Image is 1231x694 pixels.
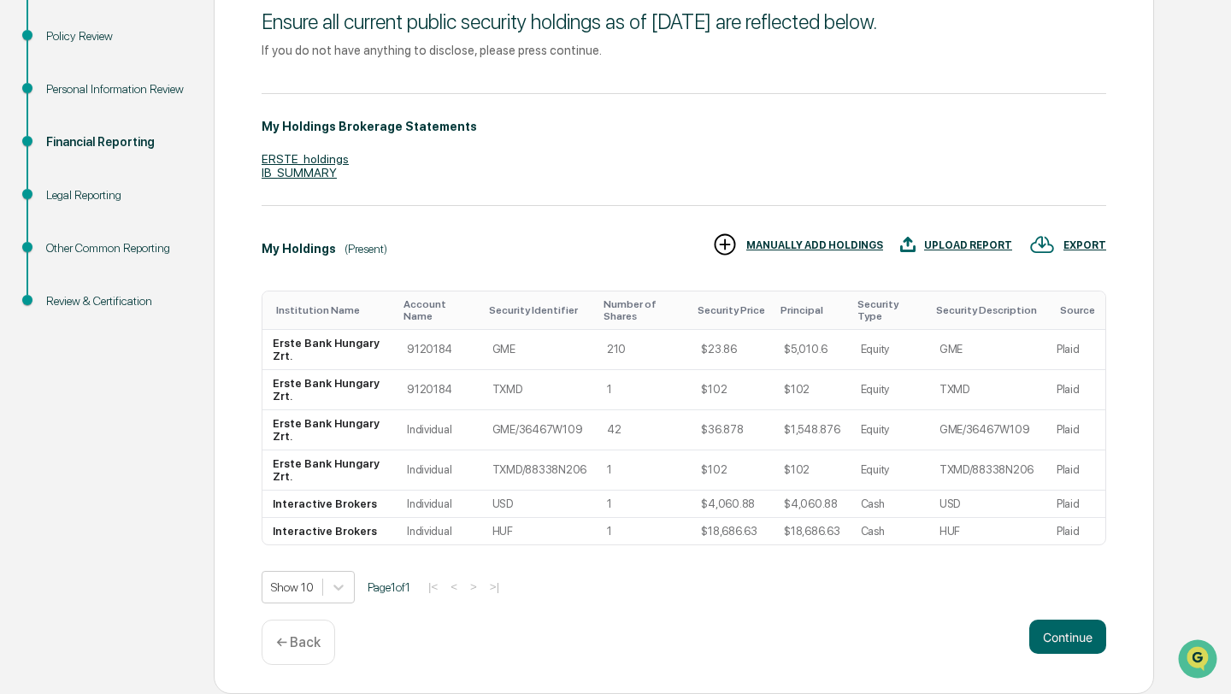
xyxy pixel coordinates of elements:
[780,304,843,316] div: Toggle SortBy
[1046,330,1105,370] td: Plaid
[262,410,397,450] td: Erste Bank Hungary Zrt.
[423,579,443,594] button: |<
[1046,491,1105,518] td: Plaid
[597,518,691,544] td: 1
[34,248,108,265] span: Data Lookup
[397,450,482,491] td: Individual
[691,450,774,491] td: $102
[746,239,883,251] div: MANUALLY ADD HOLDINGS
[851,518,929,544] td: Cash
[262,43,1106,57] div: If you do not have anything to disclose, please press continue.
[929,450,1046,491] td: TXMD/88338N206
[397,330,482,370] td: 9120184
[691,370,774,410] td: $102
[17,36,311,63] p: How can we help?
[17,217,31,231] div: 🖐️
[403,298,475,322] div: Toggle SortBy
[774,518,850,544] td: $18,686.63
[46,292,186,310] div: Review & Certification
[1060,304,1098,316] div: Toggle SortBy
[691,491,774,518] td: $4,060.88
[851,410,929,450] td: Equity
[929,330,1046,370] td: GME
[117,209,219,239] a: 🗄️Attestations
[1046,518,1105,544] td: Plaid
[698,304,767,316] div: Toggle SortBy
[929,410,1046,450] td: GME/36467W109
[482,330,597,370] td: GME
[597,450,691,491] td: 1
[46,239,186,257] div: Other Common Reporting
[46,80,186,98] div: Personal Information Review
[1029,232,1055,257] img: EXPORT
[597,370,691,410] td: 1
[482,491,597,518] td: USD
[857,298,922,322] div: Toggle SortBy
[482,518,597,544] td: HUF
[1046,370,1105,410] td: Plaid
[46,27,186,45] div: Policy Review
[482,410,597,450] td: GME/36467W109
[262,370,397,410] td: Erste Bank Hungary Zrt.
[368,580,410,594] span: Page 1 of 1
[1046,410,1105,450] td: Plaid
[936,304,1040,316] div: Toggle SortBy
[691,330,774,370] td: $23.86
[10,209,117,239] a: 🖐️Preclearance
[397,491,482,518] td: Individual
[58,131,280,148] div: Start new chat
[1029,620,1106,654] button: Continue
[262,120,477,133] div: My Holdings Brokerage Statements
[691,518,774,544] td: $18,686.63
[774,450,850,491] td: $102
[482,450,597,491] td: TXMD/88338N206
[141,215,212,232] span: Attestations
[774,330,850,370] td: $5,010.6
[262,330,397,370] td: Erste Bank Hungary Zrt.
[482,370,597,410] td: TXMD
[900,232,916,257] img: UPLOAD REPORT
[345,242,387,256] div: (Present)
[691,410,774,450] td: $36.878
[262,152,1106,166] div: ERSTE_holdings
[397,518,482,544] td: Individual
[929,518,1046,544] td: HUF
[1063,239,1106,251] div: EXPORT
[851,370,929,410] td: Equity
[291,136,311,156] button: Start new chat
[489,304,590,316] div: Toggle SortBy
[262,166,1106,179] div: IB_SUMMARY
[397,410,482,450] td: Individual
[262,518,397,544] td: Interactive Brokers
[1046,450,1105,491] td: Plaid
[774,370,850,410] td: $102
[276,634,321,650] p: ← Back
[465,579,482,594] button: >
[929,370,1046,410] td: TXMD
[17,250,31,263] div: 🔎
[604,298,684,322] div: Toggle SortBy
[46,186,186,204] div: Legal Reporting
[124,217,138,231] div: 🗄️
[774,491,850,518] td: $4,060.88
[34,215,110,232] span: Preclearance
[1176,638,1222,684] iframe: Open customer support
[712,232,738,257] img: MANUALLY ADD HOLDINGS
[276,304,390,316] div: Toggle SortBy
[851,491,929,518] td: Cash
[10,241,115,272] a: 🔎Data Lookup
[929,491,1046,518] td: USD
[774,410,850,450] td: $1,548.876
[397,370,482,410] td: 9120184
[170,290,207,303] span: Pylon
[851,450,929,491] td: Equity
[262,9,1106,34] div: Ensure all current public security holdings as of [DATE] are reflected below.
[17,131,48,162] img: 1746055101610-c473b297-6a78-478c-a979-82029cc54cd1
[121,289,207,303] a: Powered byPylon
[485,579,504,594] button: >|
[58,148,216,162] div: We're available if you need us!
[262,450,397,491] td: Erste Bank Hungary Zrt.
[851,330,929,370] td: Equity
